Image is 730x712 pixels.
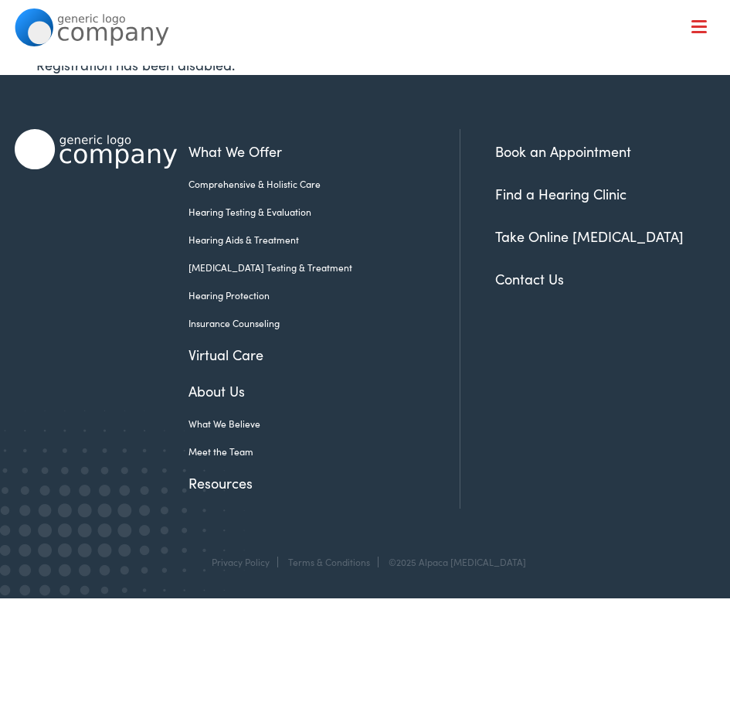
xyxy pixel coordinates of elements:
a: Resources [188,472,436,493]
div: ©2025 Alpaca [MEDICAL_DATA] [381,557,526,567]
a: Insurance Counseling [188,316,436,330]
a: Find a Hearing Clinic [495,184,626,203]
a: Privacy Policy [212,555,270,568]
a: Meet the Team [188,445,436,458]
a: Terms & Conditions [288,555,370,568]
a: Comprehensive & Holistic Care [188,177,436,191]
a: Hearing Testing & Evaluation [188,205,436,219]
a: Hearing Aids & Treatment [188,233,436,247]
a: Hearing Protection [188,288,436,302]
a: Contact Us [495,269,564,288]
a: What We Believe [188,417,436,431]
a: [MEDICAL_DATA] Testing & Treatment [188,261,436,274]
img: Alpaca Audiology [15,129,177,169]
a: What We Offer [188,141,436,162]
a: About Us [188,380,436,401]
a: Virtual Care [188,344,436,365]
a: Book an Appointment [495,141,631,161]
a: What We Offer [26,62,715,110]
a: Take Online [MEDICAL_DATA] [495,227,684,246]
